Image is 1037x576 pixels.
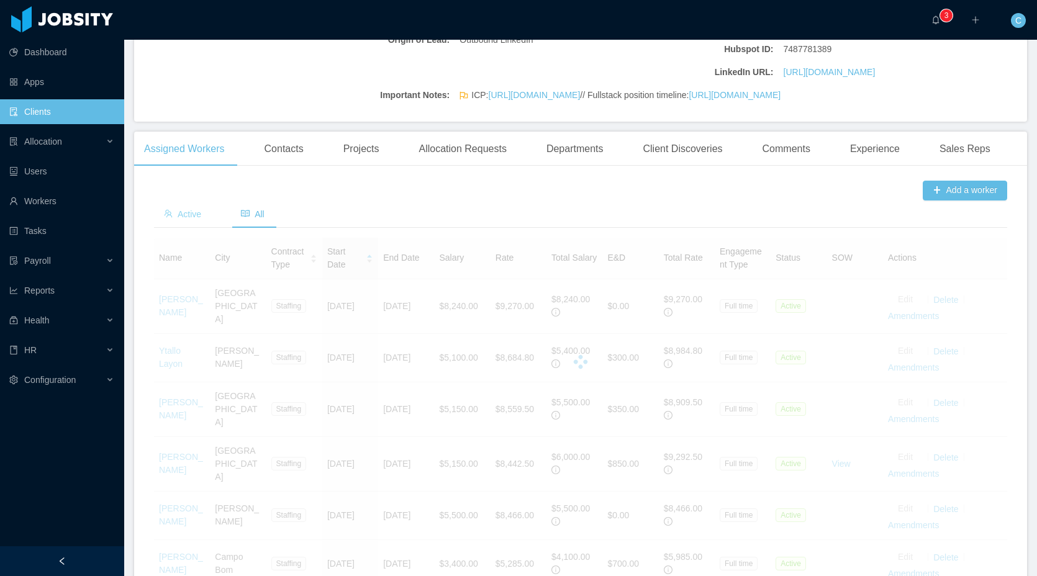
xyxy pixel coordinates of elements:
[9,40,114,65] a: icon: pie-chartDashboard
[9,137,18,146] i: icon: solution
[622,43,774,56] b: Hubspot ID:
[24,315,49,325] span: Health
[298,34,450,47] b: Origin of Lead:
[923,181,1007,200] button: icon: plusAdd a worker
[460,34,533,47] span: Outbound LinkedIn
[930,132,1000,166] div: Sales Reps
[9,286,18,295] i: icon: line-chart
[840,132,910,166] div: Experience
[164,209,201,219] span: Active
[537,132,614,166] div: Departments
[9,99,114,124] a: icon: auditClients
[409,132,516,166] div: Allocation Requests
[931,16,940,24] i: icon: bell
[753,132,820,166] div: Comments
[689,90,781,100] a: [URL][DOMAIN_NAME]
[241,209,250,218] i: icon: read
[9,376,18,384] i: icon: setting
[971,16,980,24] i: icon: plus
[9,316,18,325] i: icon: medicine-box
[24,286,55,295] span: Reports
[9,346,18,354] i: icon: book
[9,218,114,243] a: icon: profileTasks
[255,132,314,166] div: Contacts
[24,375,76,385] span: Configuration
[940,9,953,22] sup: 3
[633,132,732,166] div: Client Discoveries
[784,43,832,56] span: 7487781389
[9,70,114,94] a: icon: appstoreApps
[622,66,774,79] b: LinkedIn URL:
[471,89,781,102] span: ICP: // Fullstack position timeline:
[9,256,18,265] i: icon: file-protect
[241,209,265,219] span: All
[9,159,114,184] a: icon: robotUsers
[784,66,876,79] a: [URL][DOMAIN_NAME]
[24,137,62,146] span: Allocation
[460,91,468,104] span: flag
[489,90,581,100] a: [URL][DOMAIN_NAME]
[164,209,173,218] i: icon: team
[24,256,51,266] span: Payroll
[9,189,114,214] a: icon: userWorkers
[1015,13,1021,28] span: C
[333,132,389,166] div: Projects
[24,345,37,355] span: HR
[944,9,949,22] p: 3
[134,132,235,166] div: Assigned Workers
[298,89,450,102] b: Important Notes:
